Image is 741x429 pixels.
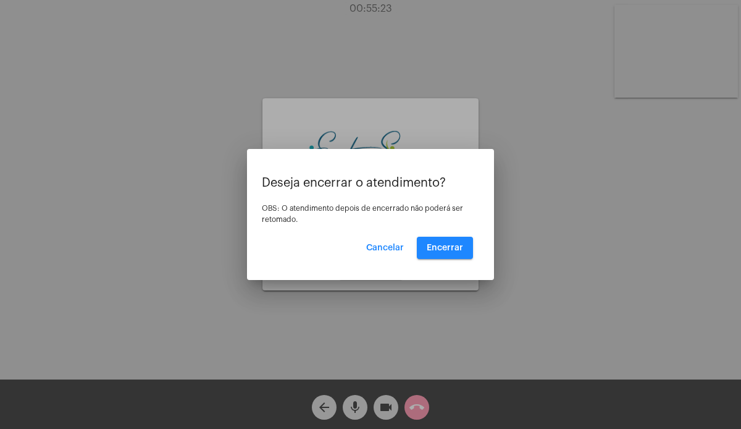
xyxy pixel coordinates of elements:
[262,205,463,223] span: OBS: O atendimento depois de encerrado não poderá ser retomado.
[356,237,414,259] button: Cancelar
[427,244,463,252] span: Encerrar
[366,244,404,252] span: Cancelar
[262,176,479,190] p: Deseja encerrar o atendimento?
[417,237,473,259] button: Encerrar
